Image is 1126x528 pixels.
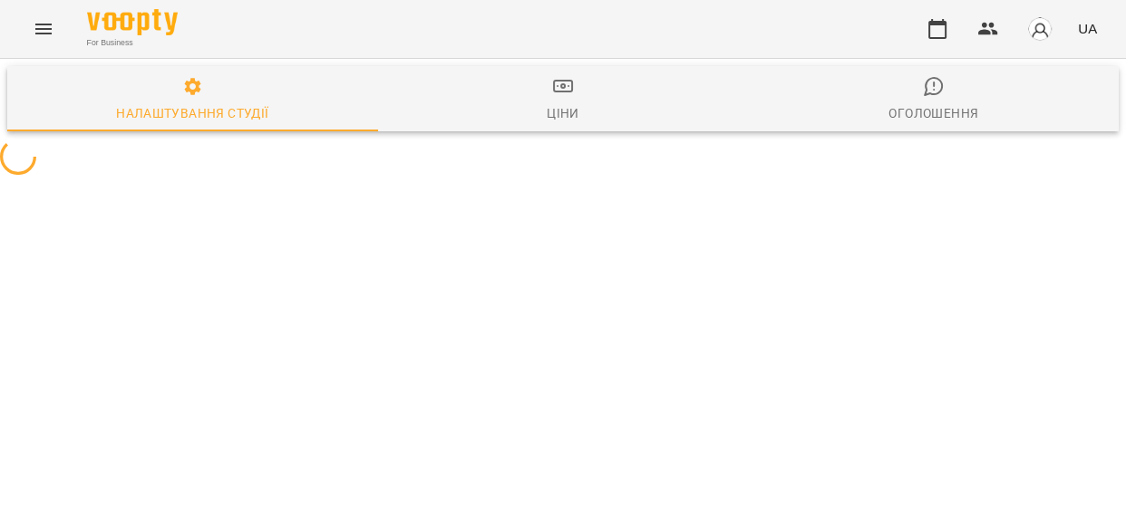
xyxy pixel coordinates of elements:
span: For Business [87,37,178,49]
div: Оголошення [888,102,978,124]
button: Menu [22,7,65,51]
img: avatar_s.png [1027,16,1053,42]
span: UA [1078,19,1097,38]
button: UA [1071,12,1104,45]
img: Voopty Logo [87,9,178,35]
div: Ціни [547,102,579,124]
div: Налаштування студії [116,102,268,124]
